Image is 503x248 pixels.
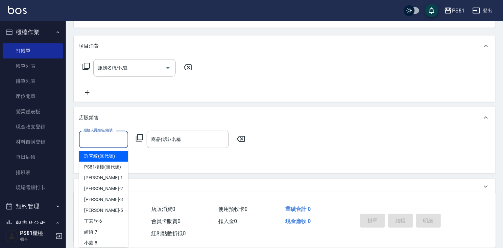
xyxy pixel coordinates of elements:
[218,218,237,224] span: 扣入金 0
[74,107,495,128] div: 店販銷售
[84,218,102,225] span: 丁若欣 -6
[3,198,63,215] button: 預約管理
[74,35,495,56] div: 項目消費
[84,196,123,203] span: [PERSON_NAME] -3
[3,104,63,119] a: 營業儀表板
[84,229,97,236] span: 綺綺 -7
[218,206,248,212] span: 使用預收卡 0
[3,89,63,104] a: 座位開單
[425,4,438,17] button: save
[84,239,97,246] span: 小芸 -8
[3,74,63,89] a: 掛單列表
[79,114,99,121] p: 店販銷售
[3,180,63,195] a: 現場電腦打卡
[84,164,121,170] span: PS81櫃檯 (無代號)
[84,174,123,181] span: [PERSON_NAME] -1
[163,63,173,73] button: Open
[20,230,54,237] h5: PS81櫃檯
[452,7,465,15] div: PS81
[3,165,63,180] a: 排班表
[151,230,186,237] span: 紅利點數折抵 0
[3,134,63,149] a: 材料自購登錄
[74,179,495,194] div: 預收卡販賣
[79,43,99,50] p: 項目消費
[151,218,180,224] span: 會員卡販賣 0
[442,4,467,17] button: PS81
[3,24,63,41] button: 櫃檯作業
[470,5,495,17] button: 登出
[3,215,63,232] button: 報表及分析
[151,206,175,212] span: 店販消費 0
[3,43,63,58] a: 打帳單
[84,128,112,133] label: 服務人員姓名/編號
[285,206,311,212] span: 業績合計 0
[285,218,311,224] span: 現金應收 0
[84,153,115,160] span: 許芳綺 (無代號)
[3,58,63,74] a: 帳單列表
[3,119,63,134] a: 現金收支登錄
[3,149,63,165] a: 每日結帳
[8,6,27,14] img: Logo
[5,230,18,243] img: Person
[84,185,123,192] span: [PERSON_NAME] -2
[84,207,123,214] span: [PERSON_NAME] -5
[20,237,54,242] p: 櫃台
